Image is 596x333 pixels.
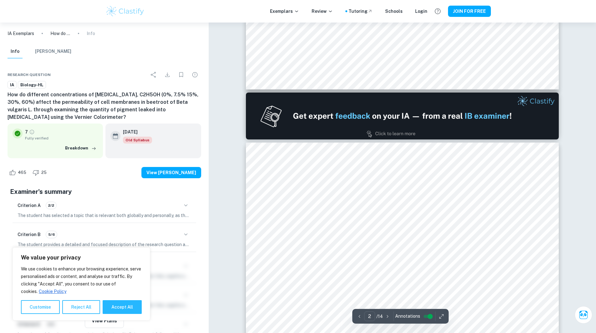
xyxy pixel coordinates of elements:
[432,6,443,17] button: Help and Feedback
[25,135,98,141] span: Fully verified
[46,232,57,237] span: 5/6
[161,68,174,81] div: Download
[395,313,420,320] span: Annotations
[18,81,46,89] a: Biology-HL
[312,8,333,15] p: Review
[87,30,95,37] p: Info
[10,187,199,196] h5: Examiner's summary
[270,8,299,15] p: Exemplars
[50,30,70,37] p: How do different concentrations of [MEDICAL_DATA], C2H5OH (0%, 7.5% 15%, 30%, 60%) affect the per...
[175,68,187,81] div: Bookmark
[85,313,124,328] button: View Plans
[8,168,30,178] div: Like
[21,300,60,314] button: Customise
[105,5,145,18] img: Clastify logo
[13,247,150,320] div: We value your privacy
[8,82,16,88] span: IA
[448,6,491,17] button: JOIN FOR FREE
[8,72,51,78] span: Research question
[8,30,34,37] a: IA Exemplars
[35,45,71,58] button: [PERSON_NAME]
[123,129,147,135] h6: [DATE]
[575,306,592,324] button: Ask Clai
[385,8,403,15] a: Schools
[8,81,17,89] a: IA
[349,8,373,15] a: Tutoring
[376,313,383,320] p: / 14
[38,289,67,294] a: Cookie Policy
[18,231,41,238] h6: Criterion B
[123,137,152,144] div: Starting from the May 2025 session, the Biology IA requirements have changed. It's OK to refer to...
[8,91,201,121] h6: How do different concentrations of [MEDICAL_DATA], C2H5OH (0%, 7.5% 15%, 30%, 60%) affect the per...
[25,129,28,135] p: 7
[18,212,191,219] p: The student has selected a topic that is relevant both globally and personally, as they have link...
[103,300,142,314] button: Accept All
[246,93,559,139] img: Ad
[18,241,191,248] p: The student provides a detailed and focused description of the research question and relevant bac...
[21,254,142,261] p: We value your privacy
[18,202,41,209] h6: Criterion A
[8,45,23,58] button: Info
[18,82,46,88] span: Biology-HL
[64,144,98,153] button: Breakdown
[62,300,100,314] button: Reject All
[123,137,152,144] span: Old Syllabus
[415,8,427,15] a: Login
[141,167,201,178] button: View [PERSON_NAME]
[46,203,56,208] span: 2/2
[189,68,201,81] div: Report issue
[29,129,35,135] a: Grade fully verified
[147,68,160,81] div: Share
[14,169,30,176] span: 465
[31,168,50,178] div: Dislike
[21,265,142,295] p: We use cookies to enhance your browsing experience, serve personalised ads or content, and analys...
[38,169,50,176] span: 25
